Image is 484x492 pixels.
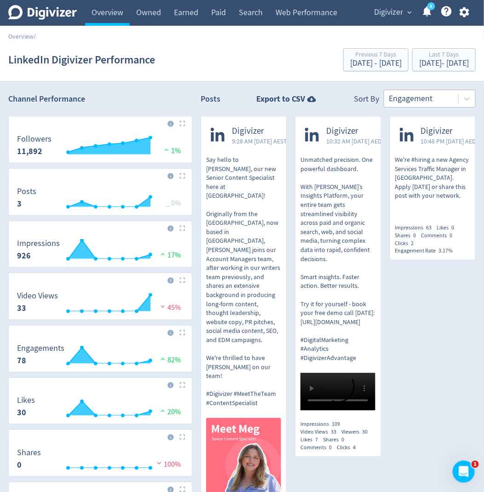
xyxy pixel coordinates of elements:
[452,224,455,231] span: 0
[17,395,35,406] dt: Likes
[421,232,458,240] div: Comments
[158,251,167,257] img: positive-performance.svg
[12,448,188,473] svg: Shares 0
[453,461,475,483] iframe: Intercom live chat
[12,396,188,420] svg: Likes 30
[162,146,171,153] img: positive-performance.svg
[300,428,341,436] div: Video Views
[158,251,181,260] span: 17%
[17,291,58,301] dt: Video Views
[300,436,323,444] div: Likes
[179,173,185,179] img: Placeholder
[450,232,453,239] span: 0
[158,407,181,417] span: 20%
[179,330,185,336] img: Placeholder
[419,59,469,68] div: [DATE] - [DATE]
[343,48,409,71] button: Previous 7 Days[DATE] - [DATE]
[17,146,42,157] strong: 11,892
[472,461,479,468] span: 1
[17,186,36,197] dt: Posts
[8,93,192,105] h2: Channel Performance
[421,126,480,137] span: Digivizer
[395,247,458,255] div: Engagement Rate
[350,51,402,59] div: Previous 7 Days
[350,59,402,68] div: [DATE] - [DATE]
[419,51,469,59] div: Last 7 Days
[331,428,336,435] span: 33
[179,225,185,231] img: Placeholder
[326,126,386,137] span: Digivizer
[257,93,305,105] strong: Export to CSV
[179,120,185,126] img: Placeholder
[17,447,41,458] dt: Shares
[232,126,287,137] span: Digivizer
[8,45,155,74] h1: LinkedIn Digivizer Performance
[158,355,181,365] span: 82%
[201,93,220,108] h2: Posts
[395,240,419,247] div: Clicks
[34,32,36,40] span: /
[179,277,185,283] img: Placeholder
[295,116,380,413] a: Digivizer10:32 AM [DATE] AEDTUnmatched precision. One powerful dashboard. With [PERSON_NAME]’s In...
[17,343,64,354] dt: Engagements
[390,116,475,217] a: Digivizer10:48 PM [DATE] AEDTWe're #hiring a new Agency Services Traffic Manager in [GEOGRAPHIC_D...
[323,436,349,444] div: Shares
[414,232,416,239] span: 0
[206,155,281,408] p: Say hello to [PERSON_NAME], our new Senior Content Specialist here at [GEOGRAPHIC_DATA]! Original...
[412,48,476,71] button: Last 7 Days[DATE]- [DATE]
[411,240,414,247] span: 2
[337,444,361,452] div: Clicks
[439,247,453,254] span: 3.17%
[326,137,386,146] span: 10:32 AM [DATE] AEDT
[437,224,460,232] div: Likes
[8,32,34,40] a: Overview
[300,155,375,363] p: Unmatched precision. One powerful dashboard. With [PERSON_NAME]’s Insights Platform, your entire ...
[158,303,167,310] img: negative-performance.svg
[158,407,167,414] img: positive-performance.svg
[12,239,188,263] svg: Impressions 926
[158,355,167,362] img: positive-performance.svg
[421,137,480,146] span: 10:48 PM [DATE] AEDT
[395,232,421,240] div: Shares
[300,420,345,428] div: Impressions
[332,420,340,428] span: 109
[12,292,188,316] svg: Video Views 33
[17,198,22,209] strong: 3
[158,303,181,312] span: 45%
[162,146,181,155] span: 1%
[17,134,52,144] dt: Followers
[17,355,26,366] strong: 78
[179,382,185,388] img: Placeholder
[362,428,368,435] span: 30
[179,434,185,440] img: Placeholder
[371,5,414,20] button: Digivizer
[155,460,181,469] span: 100%
[395,224,437,232] div: Impressions
[155,460,164,467] img: negative-performance.svg
[12,187,188,212] svg: Posts 3
[17,238,60,249] dt: Impressions
[17,407,26,418] strong: 30
[427,2,435,10] a: 5
[405,8,414,17] span: expand_more
[315,436,318,443] span: 7
[374,5,403,20] span: Digivizer
[17,303,26,314] strong: 33
[430,3,432,10] text: 5
[341,436,344,443] span: 0
[166,199,181,208] span: _ 0%
[354,93,379,108] div: Sort By
[395,155,470,200] p: We're #hiring a new Agency Services Traffic Manager in [GEOGRAPHIC_DATA]. Apply [DATE] or share t...
[353,444,356,451] span: 4
[12,135,188,159] svg: Followers 11,892
[300,444,337,452] div: Comments
[17,459,22,470] strong: 0
[17,250,31,261] strong: 926
[12,344,188,368] svg: Engagements 78
[232,137,287,146] span: 9:28 AM [DATE] AEST
[329,444,332,451] span: 0
[341,428,373,436] div: Viewers
[426,224,432,231] span: 63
